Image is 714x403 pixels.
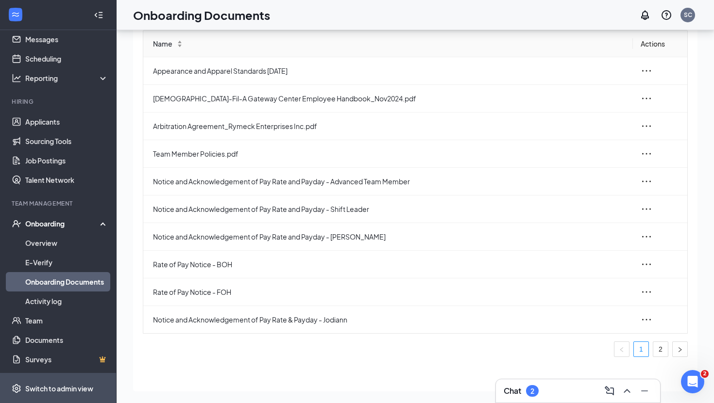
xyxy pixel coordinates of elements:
a: E-Verify [25,253,108,272]
span: Team Member Policies.pdf [153,148,625,159]
div: Switch to admin view [25,384,93,393]
span: Notice and Acknowledgement of Pay Rate and Payday - Shift Leader [153,204,625,214]
div: 2 [530,387,534,395]
a: SurveysCrown [25,350,108,369]
div: Reporting [25,73,109,83]
span: Arbitration Agreement_Rymeck Enterprises Inc.pdf [153,121,625,131]
li: Previous Page [614,341,629,357]
span: ellipsis [641,148,652,160]
svg: Settings [12,384,21,393]
button: left [614,341,629,357]
span: ↑ [176,41,183,44]
svg: QuestionInfo [661,9,672,21]
span: ↓ [176,44,183,47]
a: Scheduling [25,49,108,68]
span: ellipsis [641,93,652,104]
div: Team Management [12,199,106,208]
li: 1 [633,341,649,357]
span: 2 [701,370,709,378]
th: Actions [633,31,687,57]
svg: Notifications [639,9,651,21]
a: 1 [634,342,648,356]
div: Onboarding [25,219,100,228]
span: Rate of Pay Notice - FOH [153,287,625,297]
a: Sourcing Tools [25,131,108,151]
span: ellipsis [641,258,652,270]
svg: UserCheck [12,219,21,228]
iframe: Intercom live chat [681,370,704,393]
h1: Onboarding Documents [133,7,270,23]
h3: Chat [504,386,521,396]
span: ellipsis [641,176,652,187]
span: Rate of Pay Notice - BOH [153,259,625,270]
svg: Minimize [639,385,650,397]
span: ellipsis [641,231,652,242]
a: Overview [25,233,108,253]
a: Documents [25,330,108,350]
span: left [619,347,625,353]
a: Onboarding Documents [25,272,108,291]
span: Notice and Acknowledgement of Pay Rate and Payday - Advanced Team Member [153,176,625,187]
span: ellipsis [641,120,652,132]
li: 2 [653,341,668,357]
span: [DEMOGRAPHIC_DATA]-Fil-A Gateway Center Employee Handbook_Nov2024.pdf [153,93,625,104]
a: Team [25,311,108,330]
span: Notice and Acknowledgement of Pay Rate & Payday - Jodiann [153,314,625,325]
a: 2 [653,342,668,356]
span: right [677,347,683,353]
span: Appearance and Apparel Standards [DATE] [153,65,625,76]
a: Job Postings [25,151,108,170]
a: Talent Network [25,170,108,190]
span: ellipsis [641,65,652,77]
span: Notice and Acknowledgement of Pay Rate and Payday - [PERSON_NAME] [153,231,625,242]
button: ChevronUp [619,383,635,399]
a: Activity log [25,291,108,311]
svg: Analysis [12,73,21,83]
svg: Collapse [94,10,103,20]
span: ellipsis [641,286,652,298]
button: Minimize [637,383,652,399]
div: Hiring [12,97,106,106]
button: ComposeMessage [602,383,617,399]
a: Messages [25,30,108,49]
svg: ChevronUp [621,385,633,397]
span: ellipsis [641,314,652,325]
span: ellipsis [641,203,652,215]
div: SC [684,11,692,19]
li: Next Page [672,341,688,357]
span: Name [153,38,172,49]
button: right [672,341,688,357]
svg: WorkstreamLogo [11,10,20,19]
a: Applicants [25,112,108,131]
svg: ComposeMessage [604,385,615,397]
